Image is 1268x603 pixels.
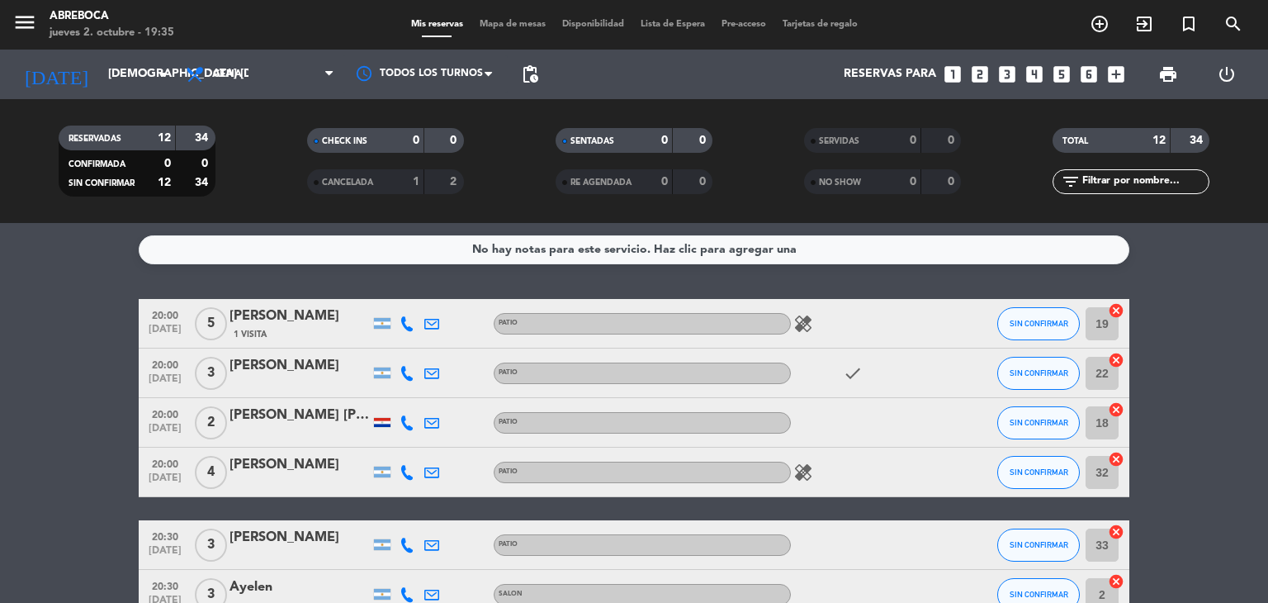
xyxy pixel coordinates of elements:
span: RESERVADAS [69,135,121,143]
span: 20:30 [144,526,186,545]
strong: 1 [413,176,419,188]
i: check [843,363,863,383]
i: search [1223,14,1243,34]
div: No hay notas para este servicio. Haz clic para agregar una [472,240,797,259]
span: SIN CONFIRMAR [1010,319,1068,328]
span: [DATE] [144,423,186,442]
span: CANCELADA [322,178,373,187]
i: cancel [1108,524,1124,540]
i: looks_two [969,64,991,85]
strong: 0 [910,176,916,188]
i: arrow_drop_down [154,64,173,84]
span: PATIO [499,320,518,326]
span: [DATE] [144,324,186,343]
div: [PERSON_NAME] [229,355,370,377]
span: 4 [195,456,227,489]
span: SENTADAS [570,137,614,145]
span: NO SHOW [819,178,861,187]
span: [DATE] [144,472,186,491]
span: SIN CONFIRMAR [1010,468,1068,477]
button: SIN CONFIRMAR [997,357,1080,390]
button: SIN CONFIRMAR [997,406,1080,439]
span: [DATE] [144,373,186,392]
span: Cena [213,69,242,80]
strong: 0 [661,176,668,188]
i: menu [12,10,37,35]
span: Reservas para [844,68,936,81]
span: Pre-acceso [713,20,774,29]
span: PATIO [499,541,518,548]
div: ABREBOCA [50,8,174,25]
i: cancel [1108,573,1124,590]
span: Disponibilidad [554,20,632,29]
i: cancel [1108,352,1124,368]
i: exit_to_app [1134,14,1154,34]
strong: 12 [158,177,171,188]
span: PATIO [499,468,518,475]
span: SIN CONFIRMAR [1010,418,1068,427]
button: menu [12,10,37,40]
strong: 12 [158,132,171,144]
strong: 34 [1190,135,1206,146]
i: looks_4 [1024,64,1045,85]
span: Tarjetas de regalo [774,20,866,29]
div: jueves 2. octubre - 19:35 [50,25,174,41]
div: LOG OUT [1197,50,1256,99]
i: [DATE] [12,56,100,93]
div: Ayelen [229,577,370,598]
span: PATIO [499,419,518,425]
strong: 0 [948,176,958,188]
strong: 0 [948,135,958,146]
div: [PERSON_NAME] [229,454,370,476]
strong: 12 [1152,135,1166,146]
button: SIN CONFIRMAR [997,307,1080,340]
span: SERVIDAS [819,137,859,145]
strong: 0 [699,176,709,188]
span: SIN CONFIRMAR [69,179,135,188]
span: pending_actions [520,64,540,84]
i: power_settings_new [1217,64,1237,84]
span: 3 [195,529,227,562]
strong: 0 [164,158,171,169]
input: Filtrar por nombre... [1081,173,1209,191]
strong: 0 [910,135,916,146]
strong: 0 [450,135,460,146]
div: [PERSON_NAME] [PERSON_NAME] [229,405,370,426]
i: turned_in_not [1179,14,1199,34]
button: SIN CONFIRMAR [997,456,1080,489]
i: looks_one [942,64,963,85]
span: Mapa de mesas [471,20,554,29]
button: SIN CONFIRMAR [997,529,1080,562]
span: PATIO [499,369,518,376]
i: healing [793,314,813,334]
strong: 0 [661,135,668,146]
span: 20:30 [144,576,186,595]
i: cancel [1108,401,1124,418]
div: [PERSON_NAME] [229,527,370,548]
span: SIN CONFIRMAR [1010,540,1068,549]
strong: 34 [195,177,211,188]
strong: 2 [450,176,460,188]
span: 1 Visita [234,328,267,341]
span: 5 [195,307,227,340]
span: CHECK INS [322,137,367,145]
i: cancel [1108,302,1124,319]
i: looks_6 [1078,64,1100,85]
i: cancel [1108,451,1124,468]
span: 20:00 [144,305,186,324]
i: add_circle_outline [1090,14,1109,34]
span: SALON [499,591,523,597]
span: SIN CONFIRMAR [1010,590,1068,599]
span: 20:00 [144,453,186,472]
span: Lista de Espera [632,20,713,29]
i: healing [793,463,813,482]
span: [DATE] [144,545,186,564]
span: TOTAL [1062,137,1088,145]
span: 2 [195,406,227,439]
span: Mis reservas [403,20,471,29]
span: 3 [195,357,227,390]
div: [PERSON_NAME] [229,306,370,327]
i: add_box [1105,64,1127,85]
i: looks_3 [996,64,1018,85]
span: 20:00 [144,354,186,373]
